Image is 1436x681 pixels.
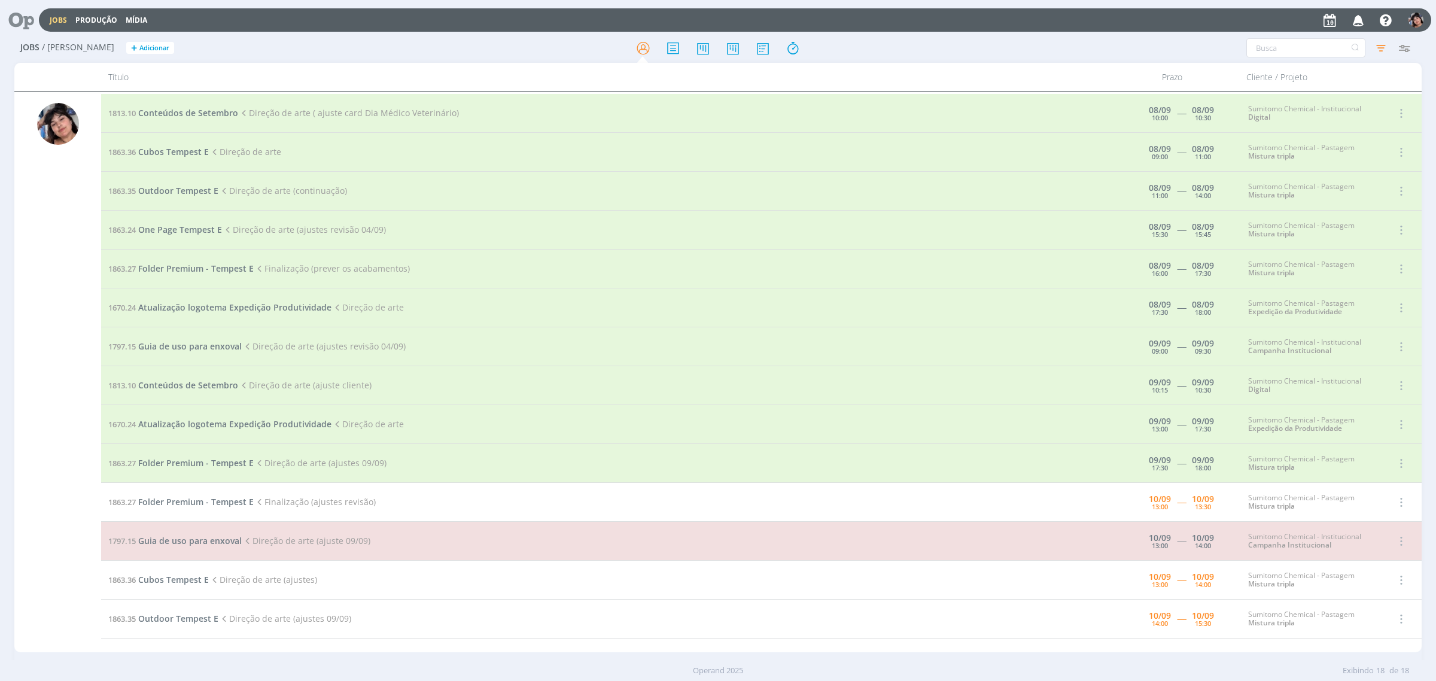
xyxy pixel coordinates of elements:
[46,16,71,25] button: Jobs
[1177,263,1186,274] span: -----
[108,185,218,196] a: 1863.35Outdoor Tempest E
[108,302,331,313] a: 1670.24Atualização logotema Expedição Produtividade
[1149,223,1171,231] div: 08/09
[1149,262,1171,270] div: 08/09
[1248,571,1371,589] div: Sumitomo Chemical - Pastagem
[1195,542,1211,549] div: 14:00
[108,535,242,546] a: 1797.15Guia de uso para enxoval
[1248,455,1371,472] div: Sumitomo Chemical - Pastagem
[108,108,136,118] span: 1813.10
[108,263,254,274] a: 1863.27Folder Premium - Tempest E
[138,263,254,274] span: Folder Premium - Tempest E
[1248,221,1371,239] div: Sumitomo Chemical - Pastagem
[1248,260,1371,278] div: Sumitomo Chemical - Pastagem
[1152,348,1168,354] div: 09:00
[1248,494,1371,511] div: Sumitomo Chemical - Pastagem
[331,418,404,430] span: Direção de arte
[254,263,410,274] span: Finalização (prever os acabamentos)
[108,379,238,391] a: 1813.10Conteúdos de Setembro
[1192,534,1214,542] div: 10/09
[254,457,387,469] span: Direção de arte (ajustes 09/09)
[108,263,136,274] span: 1863.27
[1195,348,1211,354] div: 09:30
[1248,229,1295,239] a: Mistura tripla
[1152,270,1168,276] div: 16:00
[1177,535,1186,546] span: -----
[1389,665,1398,677] span: de
[1248,533,1371,550] div: Sumitomo Chemical - Institucional
[1248,610,1371,628] div: Sumitomo Chemical - Pastagem
[1195,231,1211,238] div: 15:45
[1149,339,1171,348] div: 09/09
[1408,10,1424,31] button: E
[1149,145,1171,153] div: 08/09
[1248,618,1295,628] a: Mistura tripla
[1248,540,1331,550] a: Campanha Institucional
[1408,13,1423,28] img: E
[1248,183,1371,200] div: Sumitomo Chemical - Pastagem
[1152,114,1168,121] div: 10:00
[138,185,218,196] span: Outdoor Tempest E
[1248,338,1371,355] div: Sumitomo Chemical - Institucional
[1192,262,1214,270] div: 08/09
[1149,184,1171,192] div: 08/09
[1152,581,1168,588] div: 13:00
[1248,384,1270,394] a: Digital
[108,419,136,430] span: 1670.24
[1152,425,1168,432] div: 13:00
[1177,340,1186,352] span: -----
[138,302,331,313] span: Atualização logotema Expedição Produtividade
[138,613,218,624] span: Outdoor Tempest E
[1149,300,1171,309] div: 08/09
[1343,665,1374,677] span: Exibindo
[138,496,254,507] span: Folder Premium - Tempest E
[138,340,242,352] span: Guia de uso para enxoval
[1192,223,1214,231] div: 08/09
[209,574,317,585] span: Direção de arte (ajustes)
[126,15,147,25] a: Mídia
[1177,379,1186,391] span: -----
[138,379,238,391] span: Conteúdos de Setembro
[1248,267,1295,278] a: Mistura tripla
[101,63,1105,91] div: Título
[1248,190,1295,200] a: Mistura tripla
[1192,145,1214,153] div: 08/09
[108,574,209,585] a: 1863.36Cubos Tempest E
[1177,457,1186,469] span: -----
[1192,300,1214,309] div: 08/09
[1195,425,1211,432] div: 17:30
[1195,270,1211,276] div: 17:30
[331,302,404,313] span: Direção de arte
[1195,192,1211,199] div: 14:00
[131,42,137,54] span: +
[238,379,372,391] span: Direção de arte (ajuste cliente)
[75,15,117,25] a: Produção
[1149,417,1171,425] div: 09/09
[1248,306,1342,317] a: Expedição da Produtividade
[238,107,459,118] span: Direção de arte ( ajuste card Dia Médico Veterinário)
[1248,423,1342,433] a: Expedição da Produtividade
[1177,496,1186,507] span: -----
[122,16,151,25] button: Mídia
[138,574,209,585] span: Cubos Tempest E
[50,15,67,25] a: Jobs
[1248,112,1270,122] a: Digital
[1152,542,1168,549] div: 13:00
[1177,185,1186,196] span: -----
[1152,192,1168,199] div: 11:00
[1248,345,1331,355] a: Campanha Institucional
[209,146,281,157] span: Direção de arte
[108,536,136,546] span: 1797.15
[1248,462,1295,472] a: Mistura tripla
[108,380,136,391] span: 1813.10
[1177,224,1186,235] span: -----
[1192,573,1214,581] div: 10/09
[108,224,136,235] span: 1863.24
[1195,581,1211,588] div: 14:00
[1248,144,1371,161] div: Sumitomo Chemical - Pastagem
[218,185,347,196] span: Direção de arte (continuação)
[1248,416,1371,433] div: Sumitomo Chemical - Pastagem
[1401,665,1409,677] span: 18
[108,107,238,118] a: 1813.10Conteúdos de Setembro
[108,457,254,469] a: 1863.27Folder Premium - Tempest E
